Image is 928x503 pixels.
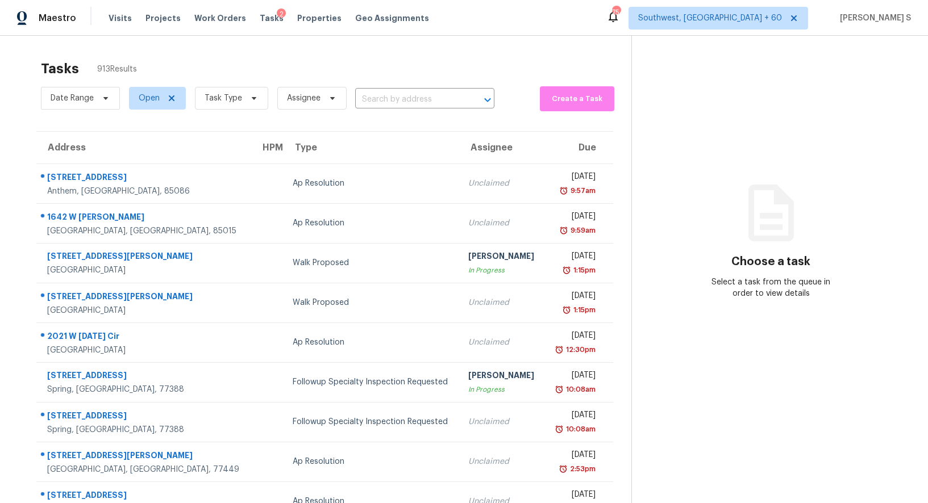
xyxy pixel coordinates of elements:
div: Followup Specialty Inspection Requested [293,416,450,427]
h2: Tasks [41,63,79,74]
img: Overdue Alarm Icon [555,344,564,355]
img: Overdue Alarm Icon [559,225,568,236]
div: Ap Resolution [293,337,450,348]
div: 754 [612,7,620,18]
div: In Progress [468,384,535,395]
span: Assignee [287,93,321,104]
span: 913 Results [97,64,137,75]
div: [GEOGRAPHIC_DATA] [47,345,242,356]
div: In Progress [468,265,535,276]
img: Overdue Alarm Icon [562,304,571,316]
div: [DATE] [554,489,596,503]
span: Work Orders [194,12,246,24]
div: 10:08am [564,384,596,395]
div: Unclaimed [468,297,535,308]
div: [PERSON_NAME] [468,250,535,265]
div: [GEOGRAPHIC_DATA] [47,265,242,276]
span: Task Type [205,93,242,104]
div: [DATE] [554,290,596,304]
th: Assignee [459,132,544,164]
div: 2:53pm [568,463,596,475]
img: Overdue Alarm Icon [555,384,564,395]
th: Address [36,132,251,164]
div: Unclaimed [468,416,535,427]
span: Southwest, [GEOGRAPHIC_DATA] + 60 [638,12,782,24]
h3: Choose a task [731,256,810,267]
div: 1:15pm [571,304,596,316]
div: Walk Proposed [293,257,450,269]
div: Walk Proposed [293,297,450,308]
div: 2 [277,9,286,20]
div: [STREET_ADDRESS][PERSON_NAME] [47,291,242,305]
div: Ap Resolution [293,178,450,189]
div: Ap Resolution [293,217,450,229]
span: Maestro [39,12,76,24]
div: [PERSON_NAME] [468,370,535,384]
div: [GEOGRAPHIC_DATA] [47,305,242,316]
div: [GEOGRAPHIC_DATA], [GEOGRAPHIC_DATA], 85015 [47,225,242,237]
span: Create a Task [546,93,609,106]
img: Overdue Alarm Icon [555,424,564,435]
div: Followup Specialty Inspection Requested [293,376,450,388]
div: [STREET_ADDRESS][PERSON_NAME] [47,250,242,265]
div: Anthem, [GEOGRAPHIC_DATA], 85086 [47,186,242,197]
th: Type [284,132,459,164]
div: Spring, [GEOGRAPHIC_DATA], 77388 [47,384,242,395]
span: Geo Assignments [355,12,429,24]
div: [DATE] [554,330,596,344]
div: Spring, [GEOGRAPHIC_DATA], 77388 [47,424,242,435]
div: [STREET_ADDRESS] [47,171,242,186]
img: Overdue Alarm Icon [559,463,568,475]
span: [PERSON_NAME] S [835,12,911,24]
input: Search by address [355,91,463,108]
div: [GEOGRAPHIC_DATA], [GEOGRAPHIC_DATA], 77449 [47,464,242,475]
div: 2021 W [DATE] Cir [47,330,242,345]
span: Projects [145,12,181,24]
div: [DATE] [554,171,596,185]
div: 12:30pm [564,344,596,355]
span: Date Range [51,93,94,104]
img: Overdue Alarm Icon [562,265,571,276]
span: Visits [109,12,132,24]
button: Create a Task [540,86,614,111]
div: [STREET_ADDRESS] [47,370,242,384]
div: [STREET_ADDRESS] [47,410,242,424]
div: Unclaimed [468,456,535,467]
div: 10:08am [564,424,596,435]
div: 9:59am [568,225,596,236]
span: Tasks [260,14,284,22]
th: Due [544,132,613,164]
span: Properties [297,12,342,24]
th: HPM [251,132,284,164]
div: [STREET_ADDRESS][PERSON_NAME] [47,450,242,464]
div: [DATE] [554,211,596,225]
div: [DATE] [554,370,596,384]
div: Unclaimed [468,217,535,229]
div: [DATE] [554,250,596,265]
div: 1642 W [PERSON_NAME] [47,211,242,225]
div: [DATE] [554,449,596,463]
div: 1:15pm [571,265,596,276]
div: Unclaimed [468,337,535,348]
span: Open [139,93,160,104]
img: Overdue Alarm Icon [559,185,568,196]
div: Unclaimed [468,178,535,189]
div: Ap Resolution [293,456,450,467]
button: Open [480,92,496,108]
div: 9:57am [568,185,596,196]
div: Select a task from the queue in order to view details [701,276,840,299]
div: [DATE] [554,409,596,424]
